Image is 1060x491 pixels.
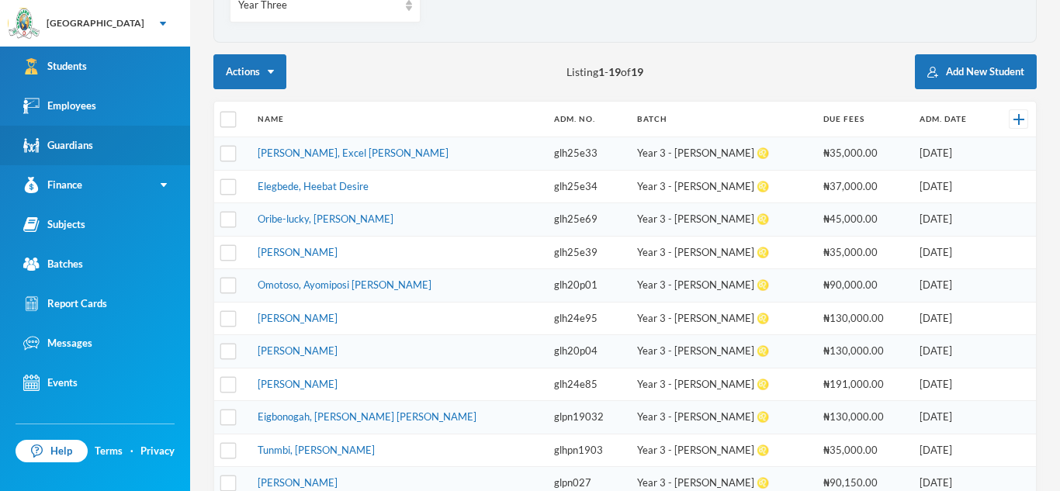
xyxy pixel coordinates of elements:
td: Year 3 - [PERSON_NAME] ♌️ [629,236,816,269]
td: Year 3 - [PERSON_NAME] ♌️ [629,302,816,335]
span: Listing - of [566,64,643,80]
td: ₦35,000.00 [816,434,912,467]
b: 19 [631,65,643,78]
a: Terms [95,444,123,459]
td: [DATE] [912,401,992,434]
div: · [130,444,133,459]
td: Year 3 - [PERSON_NAME] ♌️ [629,401,816,434]
td: Year 3 - [PERSON_NAME] ♌️ [629,203,816,237]
td: [DATE] [912,236,992,269]
td: Year 3 - [PERSON_NAME] ♌️ [629,269,816,303]
a: Eigbonogah, [PERSON_NAME] [PERSON_NAME] [258,410,476,423]
td: ₦45,000.00 [816,203,912,237]
td: glh25e69 [546,203,629,237]
td: ₦35,000.00 [816,137,912,171]
td: [DATE] [912,368,992,401]
a: Help [16,440,88,463]
div: [GEOGRAPHIC_DATA] [47,16,144,30]
a: Tunmbi, [PERSON_NAME] [258,444,375,456]
td: glh25e33 [546,137,629,171]
td: [DATE] [912,335,992,368]
a: [PERSON_NAME] [258,312,338,324]
td: ₦130,000.00 [816,302,912,335]
a: Omotoso, Ayomiposi [PERSON_NAME] [258,278,431,291]
td: glhpn1903 [546,434,629,467]
td: [DATE] [912,203,992,237]
a: [PERSON_NAME], Excel [PERSON_NAME] [258,147,449,159]
td: Year 3 - [PERSON_NAME] ♌️ [629,335,816,368]
td: glh24e85 [546,368,629,401]
td: [DATE] [912,269,992,303]
b: 1 [598,65,604,78]
div: Guardians [23,137,93,154]
td: [DATE] [912,302,992,335]
td: glh20p01 [546,269,629,303]
td: Year 3 - [PERSON_NAME] ♌️ [629,434,816,467]
th: Due Fees [816,102,912,137]
a: Oribe-lucky, [PERSON_NAME] [258,213,393,225]
div: Employees [23,98,96,114]
td: glh25e39 [546,236,629,269]
td: glh24e95 [546,302,629,335]
img: logo [9,9,40,40]
td: glpn19032 [546,401,629,434]
img: + [1013,114,1024,125]
a: [PERSON_NAME] [258,344,338,357]
div: Finance [23,177,82,193]
button: Add New Student [915,54,1037,89]
td: ₦191,000.00 [816,368,912,401]
td: glh25e34 [546,170,629,203]
button: Actions [213,54,286,89]
td: Year 3 - [PERSON_NAME] ♌️ [629,368,816,401]
div: Report Cards [23,296,107,312]
td: [DATE] [912,170,992,203]
td: glh20p04 [546,335,629,368]
div: Students [23,58,87,74]
td: ₦130,000.00 [816,335,912,368]
a: [PERSON_NAME] [258,378,338,390]
div: Subjects [23,216,85,233]
td: ₦35,000.00 [816,236,912,269]
td: [DATE] [912,137,992,171]
td: ₦37,000.00 [816,170,912,203]
th: Adm. Date [912,102,992,137]
b: 19 [608,65,621,78]
a: [PERSON_NAME] [258,476,338,489]
th: Name [250,102,547,137]
td: ₦130,000.00 [816,401,912,434]
td: Year 3 - [PERSON_NAME] ♌️ [629,170,816,203]
td: [DATE] [912,434,992,467]
th: Adm. No. [546,102,629,137]
td: ₦90,000.00 [816,269,912,303]
div: Events [23,375,78,391]
a: [PERSON_NAME] [258,246,338,258]
a: Privacy [140,444,175,459]
td: Year 3 - [PERSON_NAME] ♌️ [629,137,816,171]
th: Batch [629,102,816,137]
a: Elegbede, Heebat Desire [258,180,369,192]
div: Messages [23,335,92,351]
div: Batches [23,256,83,272]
